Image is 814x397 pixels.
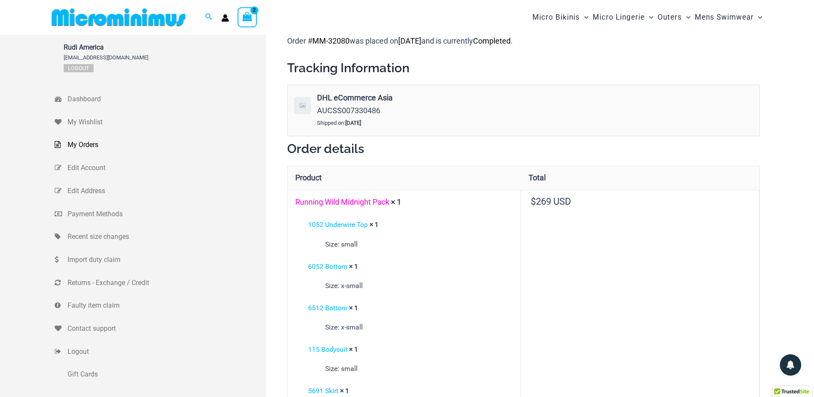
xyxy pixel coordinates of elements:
[55,111,266,134] a: My Wishlist
[64,54,148,61] span: [EMAIL_ADDRESS][DOMAIN_NAME]
[325,321,514,334] p: x-small
[288,166,521,190] th: Product
[754,6,762,28] span: Menu Toggle
[325,238,339,251] strong: Size:
[532,6,580,28] span: Micro Bikinis
[68,368,264,381] span: Gift Cards
[68,208,264,221] span: Payment Methods
[325,238,514,251] p: small
[55,317,266,340] a: Contact support
[68,345,264,358] span: Logout
[530,4,591,30] a: Micro BikinisMenu ToggleMenu Toggle
[55,340,266,363] a: Logout
[370,221,379,229] strong: × 1
[55,133,266,156] a: My Orders
[68,322,264,335] span: Contact support
[529,3,766,32] nav: Site Navigation
[238,7,257,27] a: View Shopping Cart, 2 items
[349,304,358,312] strong: × 1
[68,299,264,312] span: Faulty item claim
[64,64,94,72] a: Logout
[349,262,358,271] strong: × 1
[287,141,760,157] h2: Order details
[325,279,514,292] p: x-small
[340,387,349,395] strong: × 1
[655,4,693,30] a: OutersMenu ToggleMenu Toggle
[531,196,536,207] span: $
[398,36,421,45] mark: [DATE]
[325,321,339,334] strong: Size:
[695,6,754,28] span: Mens Swimwear
[55,271,266,294] a: Returns - Exchange / Credit
[55,294,266,317] a: Faulty item claim
[205,12,213,23] a: Search icon link
[531,196,571,207] bdi: 269 USD
[308,262,347,271] a: 6052 Bottom
[55,248,266,271] a: Import duty claim
[308,387,338,395] a: 5691 Skirt
[55,156,266,179] a: Edit Account
[55,88,266,111] a: Dashboard
[68,230,264,243] span: Recent size changes
[64,43,148,51] span: Rudi America
[308,345,347,353] a: 115 Bodysuit
[325,362,514,375] p: small
[48,8,189,27] img: MM SHOP LOGO FLAT
[68,93,264,106] span: Dashboard
[591,4,655,30] a: Micro LingerieMenu ToggleMenu Toggle
[294,97,311,114] img: icon-default.png
[295,197,389,206] a: Running Wild Midnight Pack
[521,166,759,190] th: Total
[682,6,691,28] span: Menu Toggle
[68,276,264,289] span: Returns - Exchange / Credit
[308,221,368,229] a: 1052 Underwire Top
[349,345,358,353] strong: × 1
[645,6,653,28] span: Menu Toggle
[68,185,264,197] span: Edit Address
[693,4,764,30] a: Mens SwimwearMenu ToggleMenu Toggle
[55,203,266,226] a: Payment Methods
[593,6,645,28] span: Micro Lingerie
[312,36,350,45] mark: MM-32080
[473,36,511,45] mark: Completed
[345,120,361,126] strong: [DATE]
[317,106,380,115] span: AUCSS007330486
[68,138,264,151] span: My Orders
[325,279,339,292] strong: Size:
[317,117,591,129] div: Shipped on:
[317,91,589,104] strong: DHL eCommerce Asia
[287,35,760,47] p: Order # was placed on and is currently .
[68,253,264,266] span: Import duty claim
[287,60,760,76] h2: Tracking Information
[391,197,401,206] strong: × 1
[55,225,266,248] a: Recent size changes
[55,363,266,386] a: Gift Cards
[325,362,339,375] strong: Size:
[658,6,682,28] span: Outers
[68,162,264,174] span: Edit Account
[221,14,229,22] a: Account icon link
[68,116,264,129] span: My Wishlist
[580,6,588,28] span: Menu Toggle
[55,179,266,203] a: Edit Address
[308,304,347,312] a: 6512 Bottom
